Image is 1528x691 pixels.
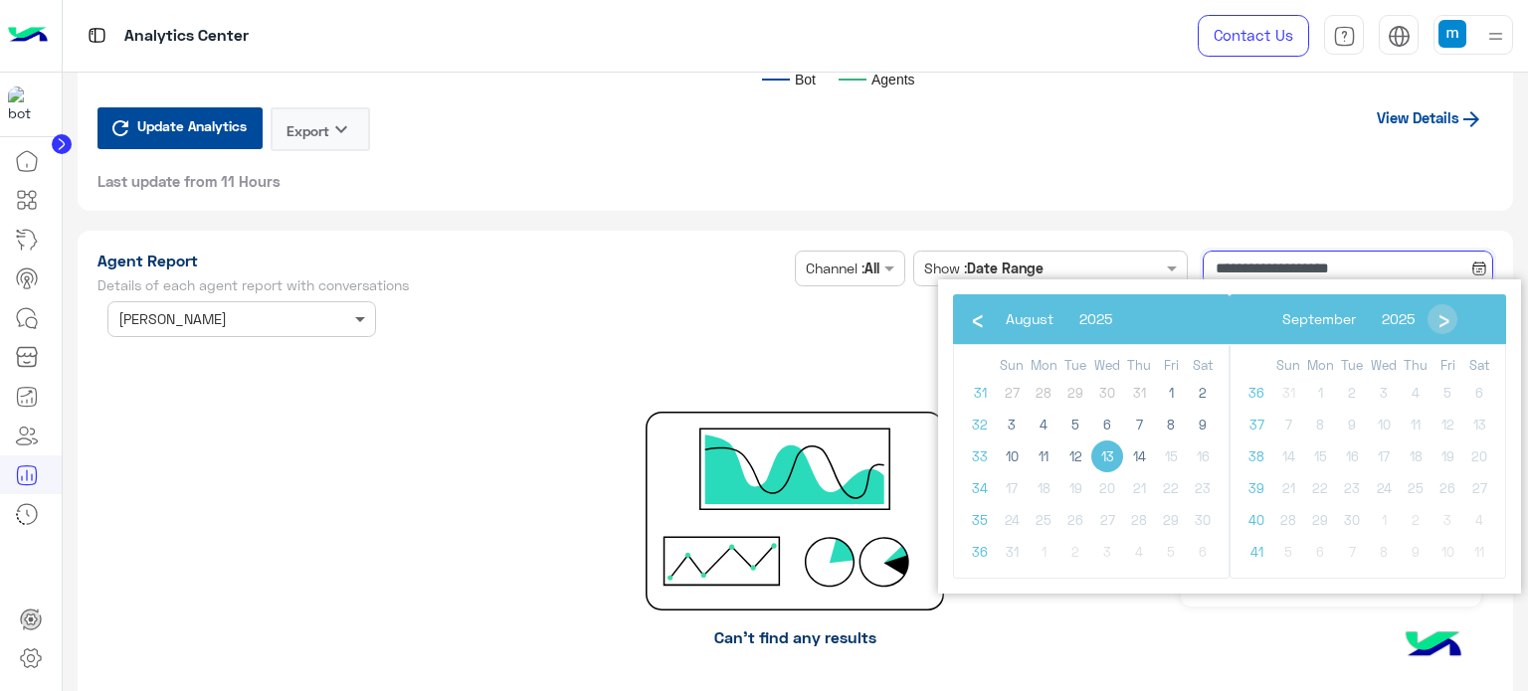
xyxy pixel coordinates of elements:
img: tab [1388,25,1411,48]
p: Can’t find any results [97,610,1494,664]
span: 40 [1241,504,1272,536]
span: 28 [1028,377,1059,409]
button: ‹ [963,304,993,334]
th: weekday [1187,355,1219,377]
span: 11 [1028,440,1059,472]
text: Bot [795,71,816,86]
span: 39 [1241,472,1272,504]
span: September [1282,310,1356,327]
bs-daterangepicker-container: calendar [938,279,1521,594]
img: tab [85,23,109,48]
button: August [993,304,1066,334]
span: August [1006,310,1053,327]
span: 31 [964,377,996,409]
th: weekday [1155,355,1187,377]
span: 30 [1091,377,1123,409]
span: 31 [1123,377,1155,409]
span: 33 [964,440,996,472]
span: 4 [1028,409,1059,440]
img: userImage [1438,20,1466,48]
span: › [1429,303,1458,333]
span: 5 [1059,409,1091,440]
span: 32 [964,409,996,440]
span: 1 [1155,377,1187,409]
bs-datepicker-navigation-view: ​ ​ ​ [963,306,1155,323]
span: 34 [964,472,996,504]
h1: Agent Report [97,251,788,270]
th: weekday [996,355,1028,377]
th: weekday [1123,355,1155,377]
th: weekday [1368,355,1400,377]
i: keyboard_arrow_down [329,117,353,141]
th: weekday [1432,355,1463,377]
span: 12 [1059,440,1091,472]
span: 37 [1241,409,1272,440]
span: 2025 [1382,310,1415,327]
th: weekday [1400,355,1432,377]
span: 14 [1123,440,1155,472]
a: View Details [1367,98,1493,136]
th: weekday [1091,355,1123,377]
span: ‹ [962,303,992,333]
button: 2025 [1369,304,1428,334]
span: 36 [1241,377,1272,409]
span: 27 [996,377,1028,409]
button: Exportkeyboard_arrow_down [271,107,370,151]
h5: Details of each agent report with conversations [97,277,788,293]
button: › [1428,304,1457,334]
span: 38 [1241,440,1272,472]
span: 6 [1091,409,1123,440]
span: 2 [1187,377,1219,409]
th: weekday [1336,355,1368,377]
p: Analytics Center [124,23,249,50]
text: Agents [871,71,915,86]
a: tab [1324,15,1364,57]
span: 7 [1123,409,1155,440]
th: weekday [1028,355,1059,377]
span: 10 [996,440,1028,472]
span: 41 [1241,536,1272,568]
span: 2025 [1079,310,1112,327]
th: weekday [1059,355,1091,377]
img: profile [1483,24,1508,49]
span: 36 [964,536,996,568]
span: 8 [1155,409,1187,440]
span: 13 [1091,440,1123,472]
button: September [1269,304,1369,334]
span: 9 [1187,409,1219,440]
a: Contact Us [1198,15,1309,57]
span: Last update from 11 Hours [97,171,281,191]
span: Update Analytics [132,112,252,139]
button: Update Analytics [97,107,263,149]
img: tab [1333,25,1356,48]
img: hulul-logo.png [1399,611,1468,681]
img: Logo [8,15,48,57]
button: 2025 [1066,304,1125,334]
span: 29 [1059,377,1091,409]
bs-datepicker-navigation-view: ​ ​ ​ [1240,306,1457,323]
th: weekday [1272,355,1304,377]
img: 1403182699927242 [8,86,44,122]
th: weekday [1304,355,1336,377]
span: 3 [996,409,1028,440]
span: 35 [964,504,996,536]
th: weekday [1463,355,1495,377]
